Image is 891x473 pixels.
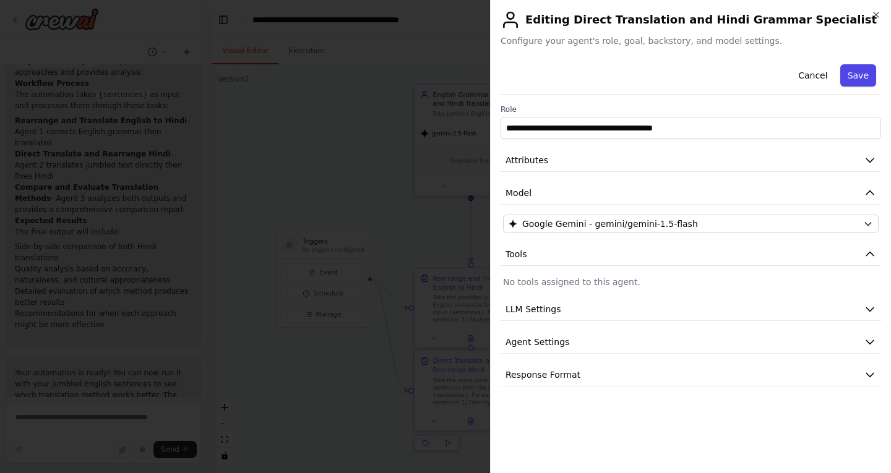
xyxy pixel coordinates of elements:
[522,218,698,230] span: Google Gemini - gemini/gemini-1.5-flash
[840,64,876,87] button: Save
[506,336,569,348] span: Agent Settings
[501,35,881,47] span: Configure your agent's role, goal, backstory, and model settings.
[501,364,881,386] button: Response Format
[501,182,881,205] button: Model
[503,215,879,233] button: Google Gemini - gemini/gemini-1.5-flash
[501,331,881,354] button: Agent Settings
[501,298,881,321] button: LLM Settings
[506,369,580,381] span: Response Format
[501,149,881,172] button: Attributes
[791,64,835,87] button: Cancel
[506,303,561,315] span: LLM Settings
[503,276,879,288] p: No tools assigned to this agent.
[506,187,532,199] span: Model
[506,154,548,166] span: Attributes
[501,104,881,114] label: Role
[506,248,527,260] span: Tools
[501,243,881,266] button: Tools
[501,10,881,30] h2: Editing Direct Translation and Hindi Grammar Specialist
